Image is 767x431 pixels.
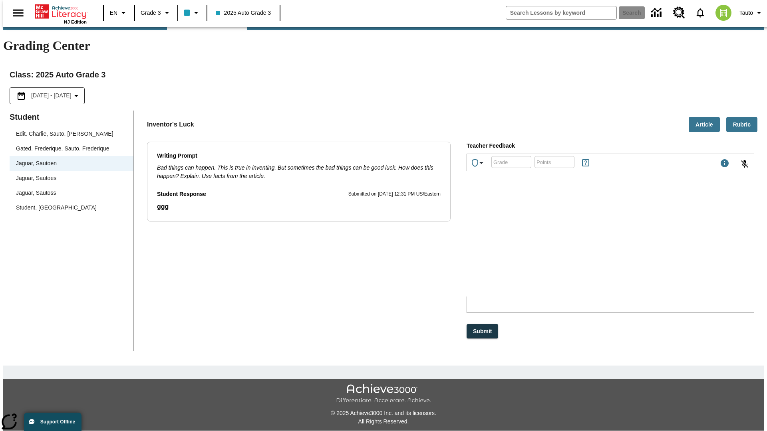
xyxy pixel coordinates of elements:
[72,91,81,101] svg: Collapse Date Range Filter
[16,174,56,182] div: Jaguar, Sautoes
[506,6,616,19] input: search field
[10,186,133,200] div: Jaguar, Sautoss
[467,155,489,171] button: Achievements
[646,2,668,24] a: Data Center
[10,111,133,123] p: Student
[106,6,132,20] button: Language: EN, Select a language
[726,117,757,132] button: Rubric, Will open in new tab
[16,130,113,138] div: Edit. Charlie, Sauto. [PERSON_NAME]
[35,4,87,20] a: Home
[690,2,711,23] a: Notifications
[141,9,161,17] span: Grade 3
[35,3,87,24] div: Home
[216,9,271,17] span: 2025 Auto Grade 3
[736,6,767,20] button: Profile/Settings
[348,190,441,198] p: Submitted on [DATE] 12:31 PM US/Eastern
[668,2,690,24] a: Resource Center, Will open in new tab
[24,413,81,431] button: Support Offline
[467,142,754,150] p: Teacher Feedback
[3,38,764,53] h1: Grading Center
[137,6,175,20] button: Grade: Grade 3, Select a grade
[157,190,206,199] p: Student Response
[336,384,431,404] img: Achieve3000 Differentiate Accelerate Achieve
[31,91,72,100] span: [DATE] - [DATE]
[147,120,194,129] p: Inventor's Luck
[157,152,441,160] p: Writing Prompt
[535,152,574,173] input: Points: Must be equal to or less than 25.
[491,156,531,168] div: Grade: Letters, numbers, %, + and - are allowed.
[3,409,764,417] p: © 2025 Achieve3000 Inc. and its licensors.
[64,20,87,24] span: NJ Edition
[16,144,109,153] div: Gated. Frederique, Sauto. Frederique
[739,9,753,17] span: Tauto
[16,189,56,197] div: Jaguar, Sautoss
[10,68,757,81] h2: Class : 2025 Auto Grade 3
[10,156,133,171] div: Jaguar, Sautoen
[3,417,764,426] p: All Rights Reserved.
[16,159,57,168] div: Jaguar, Sautoen
[467,324,498,339] button: Submit
[578,155,594,171] button: Rules for Earning Points and Achievements, Will open in new tab
[40,419,75,425] span: Support Offline
[3,6,117,14] body: Type your response here.
[10,171,133,186] div: Jaguar, Sautoes
[110,9,117,17] span: EN
[13,91,81,101] button: Select the date range menu item
[3,6,117,14] p: vzRGr
[715,5,731,21] img: avatar image
[6,1,30,25] button: Open side menu
[535,156,574,168] div: Points: Must be equal to or less than 25.
[181,6,204,20] button: Class color is light blue. Change class color
[16,204,97,212] div: Student, [GEOGRAPHIC_DATA]
[157,202,441,212] p: Student Response
[10,141,133,156] div: Gated. Frederique, Sauto. Frederique
[10,127,133,141] div: Edit. Charlie, Sauto. [PERSON_NAME]
[711,2,736,23] button: Select a new avatar
[157,164,441,180] p: Bad things can happen. This is true in inventing. But sometimes the bad things can be good luck. ...
[491,152,531,173] input: Grade: Letters, numbers, %, + and - are allowed.
[720,158,729,170] div: Maximum 1000 characters Press Escape to exit toolbar and use left and right arrow keys to access ...
[10,200,133,215] div: Student, [GEOGRAPHIC_DATA]
[735,154,754,174] button: Click to activate and allow voice recognition
[689,117,720,132] button: Article, Will open in new tab
[157,202,441,212] p: ggg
